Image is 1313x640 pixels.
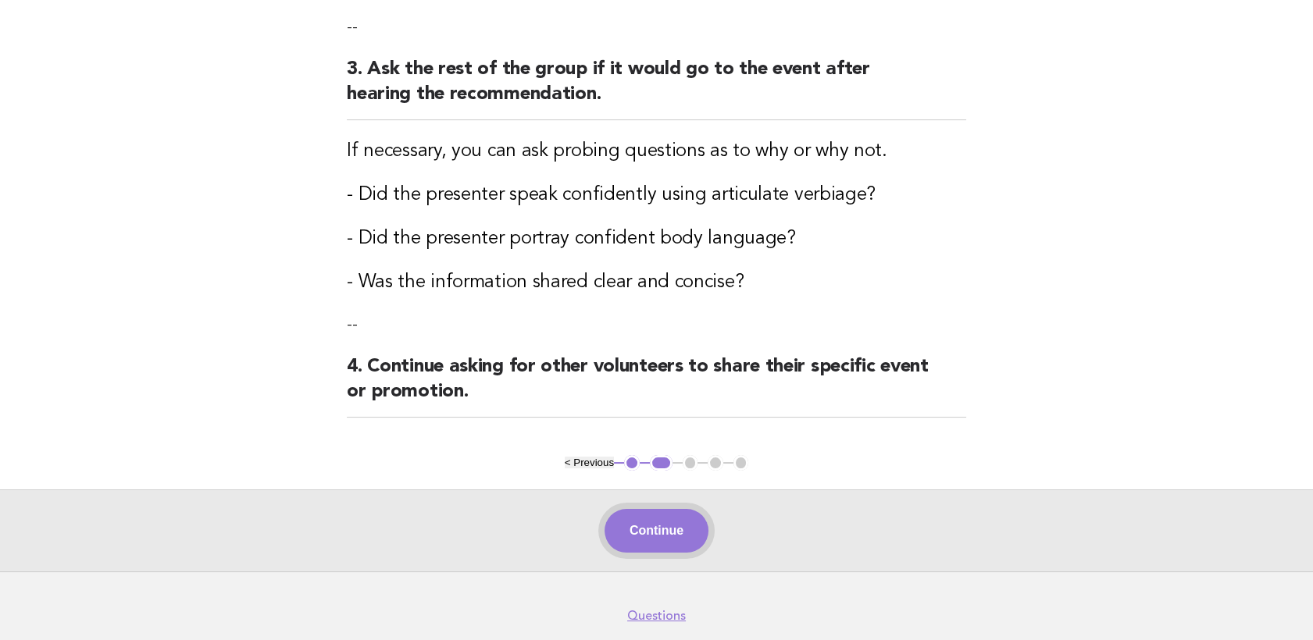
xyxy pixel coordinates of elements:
[347,354,966,418] h2: 4. Continue asking for other volunteers to share their specific event or promotion.
[347,16,966,38] p: --
[565,457,614,468] button: < Previous
[347,270,966,295] h3: - Was the information shared clear and concise?
[624,455,640,471] button: 1
[605,509,708,553] button: Continue
[347,183,966,208] h3: - Did the presenter speak confidently using articulate verbiage?
[347,314,966,336] p: --
[650,455,673,471] button: 2
[347,139,966,164] h3: If necessary, you can ask probing questions as to why or why not.
[347,57,966,120] h2: 3. Ask the rest of the group if it would go to the event after hearing the recommendation.
[627,608,686,624] a: Questions
[347,226,966,251] h3: - Did the presenter portray confident body language?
